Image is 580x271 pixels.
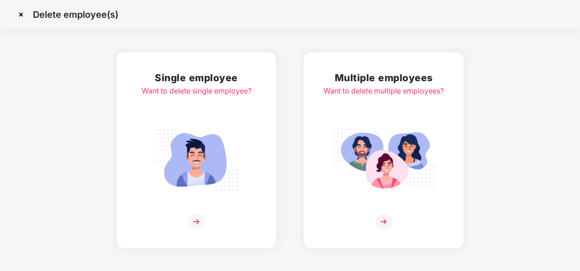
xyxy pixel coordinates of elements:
div: Want to delete multiple employees? [323,85,444,97]
div: Want to delete single employee? [142,85,252,97]
h2: Multiple employees [323,70,444,85]
img: svg+xml;base64,PHN2ZyB4bWxucz0iaHR0cDovL3d3dy53My5vcmcvMjAwMC9zdmciIHdpZHRoPSIzNiIgaGVpZ2h0PSIzNi... [188,214,205,230]
img: svg+xml;base64,PHN2ZyB4bWxucz0iaHR0cDovL3d3dy53My5vcmcvMjAwMC9zdmciIHdpZHRoPSIzNiIgaGVpZ2h0PSIzNi... [375,214,392,230]
img: svg+xml;base64,PHN2ZyBpZD0iQ3Jvc3MtMzJ4MzIiIHhtbG5zPSJodHRwOi8vd3d3LnczLm9yZy8yMDAwL3N2ZyIgd2lkdG... [14,7,28,22]
img: svg+xml;base64,PHN2ZyB4bWxucz0iaHR0cDovL3d3dy53My5vcmcvMjAwMC9zdmciIGlkPSJTaW5nbGVfZW1wbG95ZWUiIH... [145,124,248,195]
p: Delete employee(s) [33,9,118,20]
img: svg+xml;base64,PHN2ZyB4bWxucz0iaHR0cDovL3d3dy53My5vcmcvMjAwMC9zdmciIGlkPSJNdWx0aXBsZV9lbXBsb3llZS... [332,124,435,195]
h2: Single employee [142,70,252,85]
